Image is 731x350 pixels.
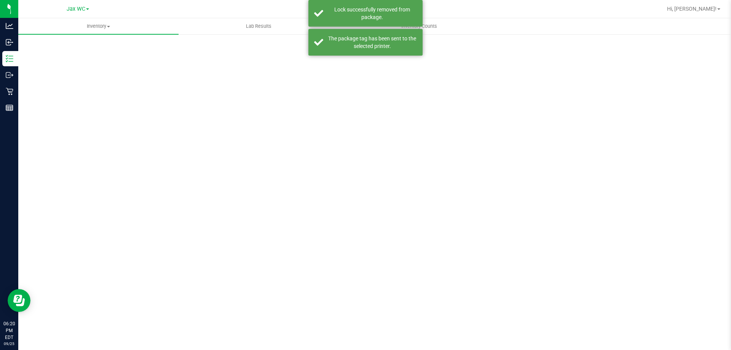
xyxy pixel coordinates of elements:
[6,55,13,62] inline-svg: Inventory
[8,289,30,312] iframe: Resource center
[6,104,13,112] inline-svg: Reports
[667,6,717,12] span: Hi, [PERSON_NAME]!
[67,6,85,12] span: Jax WC
[6,71,13,79] inline-svg: Outbound
[6,38,13,46] inline-svg: Inbound
[327,6,417,21] div: Lock successfully removed from package.
[18,18,179,34] a: Inventory
[18,23,179,30] span: Inventory
[3,341,15,347] p: 09/25
[6,88,13,95] inline-svg: Retail
[6,22,13,30] inline-svg: Analytics
[327,35,417,50] div: The package tag has been sent to the selected printer.
[236,23,282,30] span: Lab Results
[3,320,15,341] p: 06:20 PM EDT
[179,18,339,34] a: Lab Results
